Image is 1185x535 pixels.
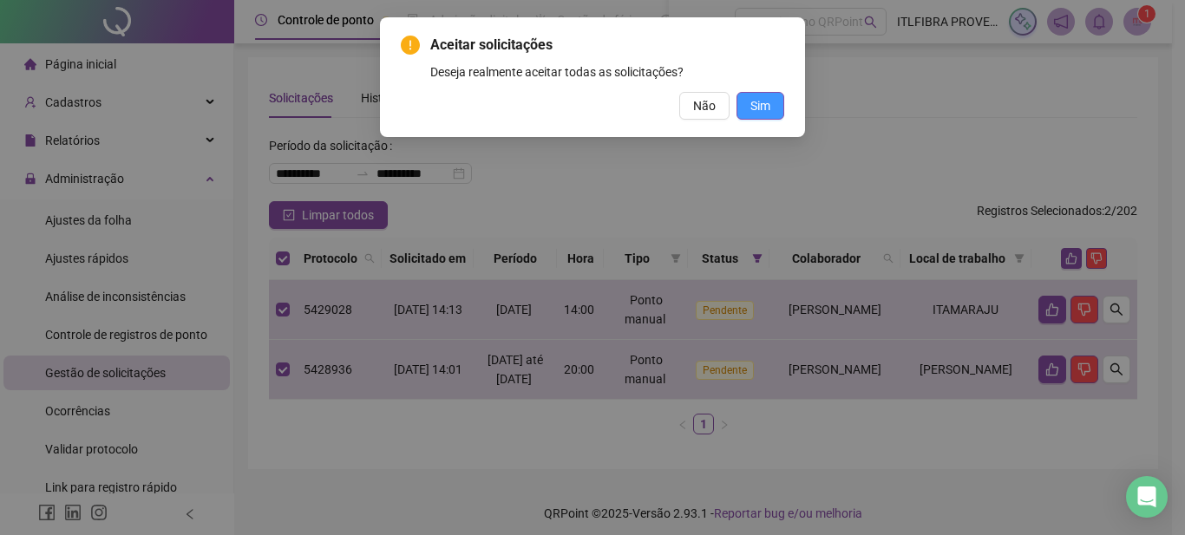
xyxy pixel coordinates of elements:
button: Sim [737,92,784,120]
span: Sim [750,96,770,115]
span: exclamation-circle [401,36,420,55]
div: Deseja realmente aceitar todas as solicitações? [430,62,784,82]
div: Open Intercom Messenger [1126,476,1168,518]
button: Não [679,92,730,120]
span: Não [693,96,716,115]
span: Aceitar solicitações [430,35,784,55]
